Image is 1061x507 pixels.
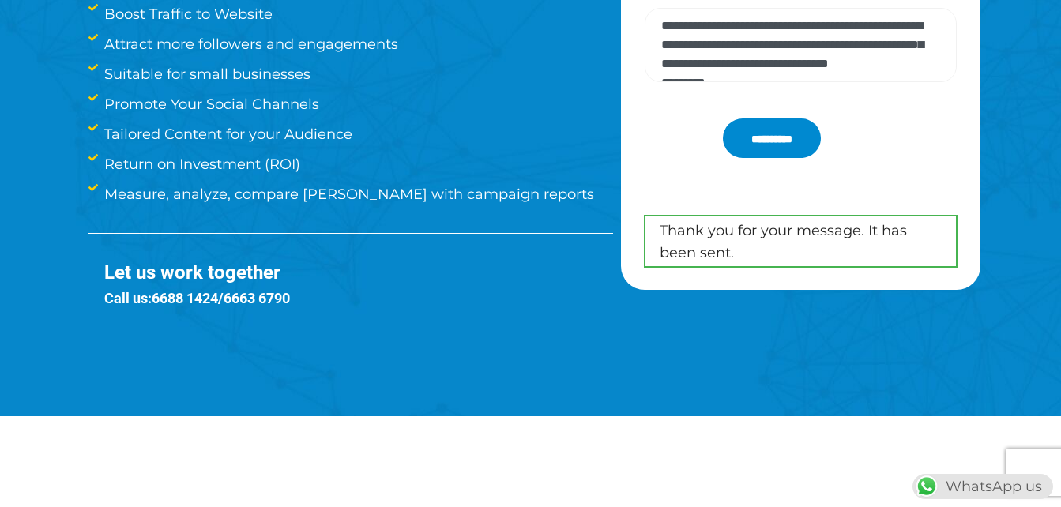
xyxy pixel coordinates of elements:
span: Suitable for small businesses [100,63,310,85]
span: Promote Your Social Channels [100,93,319,115]
a: 6688 1424 [152,290,218,306]
div: Thank you for your message. It has been sent. [644,215,958,268]
span: Return on Investment (ROI) [100,153,300,175]
h4: Call us: / [104,290,613,307]
div: WhatsApp us [912,474,1053,499]
span: Measure, analyze, compare [PERSON_NAME] with campaign reports [100,183,594,205]
img: WhatsApp [914,474,939,499]
h3: Let us work together [104,261,613,284]
span: Attract more followers and engagements [100,33,398,55]
a: 6663 6790 [224,290,290,306]
span: Boost Traffic to Website [100,3,273,25]
span: Tailored Content for your Audience [100,123,352,145]
a: WhatsAppWhatsApp us [912,478,1053,495]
